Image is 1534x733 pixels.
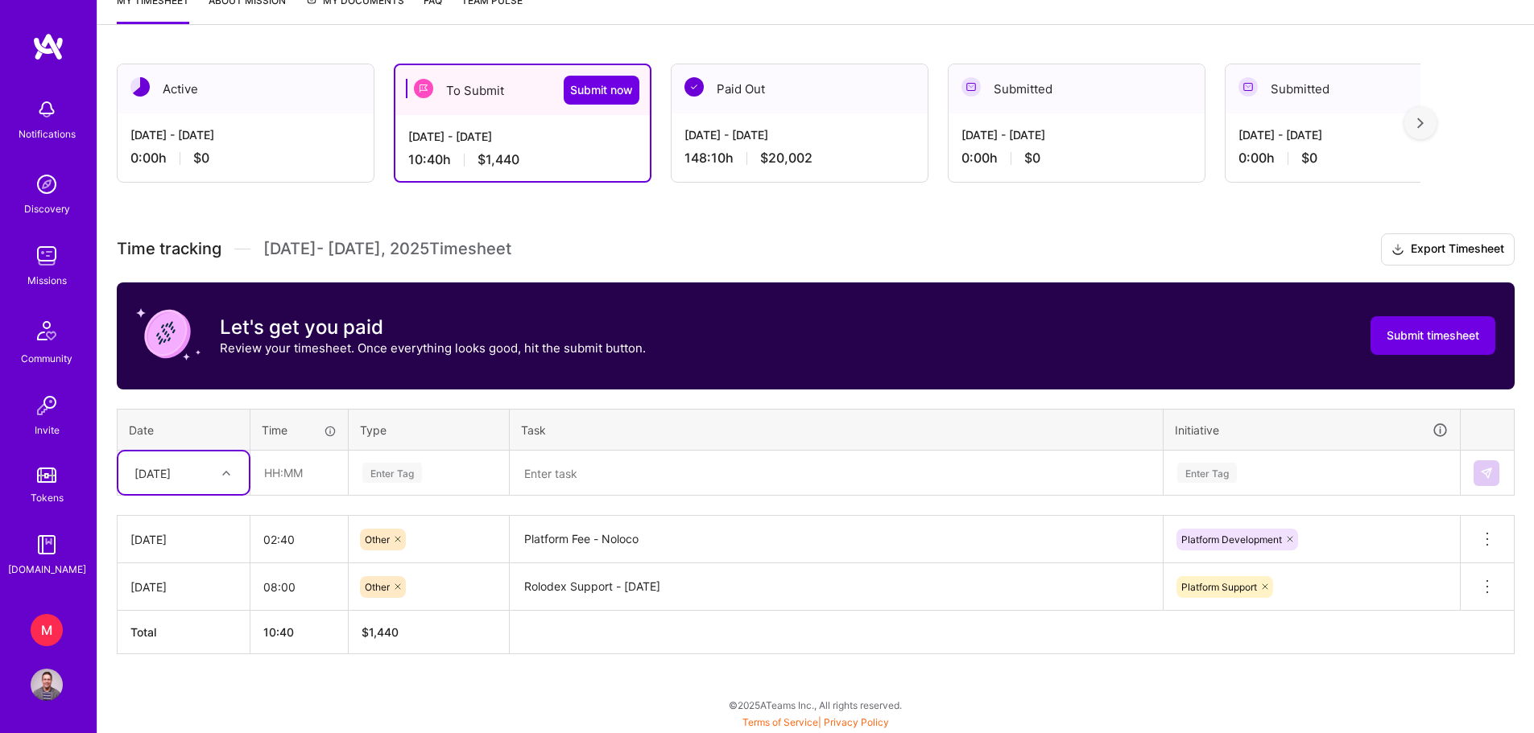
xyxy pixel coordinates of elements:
[31,93,63,126] img: bell
[130,77,150,97] img: Active
[1181,533,1282,546] span: Platform Development
[250,518,348,561] input: HH:MM
[31,389,63,422] img: Invite
[1391,241,1404,258] i: icon Download
[1238,150,1469,167] div: 0:00 h
[742,716,889,728] span: |
[27,669,67,701] a: User Avatar
[117,239,221,259] span: Time tracking
[32,32,64,61] img: logo
[31,240,63,272] img: teamwork
[1381,233,1515,266] button: Export Timesheet
[118,611,250,654] th: Total
[222,469,230,477] i: icon Chevron
[24,200,70,217] div: Discovery
[220,315,646,340] h3: Let's get you paid
[27,614,67,646] a: M
[1226,64,1482,113] div: Submitted
[684,150,915,167] div: 148:10 h
[136,302,201,366] img: coin
[31,489,64,506] div: Tokens
[1301,150,1317,167] span: $0
[1181,581,1257,593] span: Platform Support
[564,76,639,105] button: Submit now
[19,126,76,142] div: Notifications
[961,77,981,97] img: Submitted
[193,150,209,167] span: $0
[130,579,237,595] div: [DATE]
[1177,460,1237,485] div: Enter Tag
[362,460,422,485] div: Enter Tag
[130,126,361,143] div: [DATE] - [DATE]
[31,529,63,561] img: guide book
[130,531,237,548] div: [DATE]
[1024,150,1040,167] span: $0
[684,126,915,143] div: [DATE] - [DATE]
[510,409,1164,451] th: Task
[130,150,361,167] div: 0:00 h
[414,79,433,98] img: To Submit
[97,685,1534,725] div: © 2025 ATeams Inc., All rights reserved.
[684,77,704,97] img: Paid Out
[118,64,374,113] div: Active
[8,561,86,578] div: [DOMAIN_NAME]
[511,517,1161,562] textarea: Platform Fee - Noloco
[27,311,66,350] img: Community
[250,566,348,608] input: HH:MM
[21,350,72,367] div: Community
[672,64,928,113] div: Paid Out
[949,64,1205,113] div: Submitted
[220,340,646,356] p: Review your timesheet. Once everything looks good, hit the submit button.
[395,65,650,115] div: To Submit
[742,716,818,728] a: Terms of Service
[408,128,637,145] div: [DATE] - [DATE]
[37,467,56,483] img: tokens
[35,422,60,439] div: Invite
[1371,316,1495,355] button: Submit timesheet
[1480,467,1493,480] img: Submit
[31,669,63,701] img: User Avatar
[31,614,63,646] div: M
[251,451,347,494] input: HH:MM
[262,422,337,439] div: Time
[760,150,812,167] span: $20,002
[1238,126,1469,143] div: [DATE] - [DATE]
[1387,327,1479,344] span: Submit timesheet
[961,150,1192,167] div: 0:00 h
[365,533,390,546] span: Other
[511,565,1161,609] textarea: Rolodex Support - [DATE]
[27,272,67,289] div: Missions
[1175,421,1449,439] div: Initiative
[824,716,889,728] a: Privacy Policy
[349,409,510,451] th: Type
[362,625,399,639] span: $ 1,440
[1417,117,1424,129] img: right
[365,581,390,593] span: Other
[134,464,171,481] div: [DATE]
[478,151,519,168] span: $1,440
[263,239,511,259] span: [DATE] - [DATE] , 2025 Timesheet
[570,82,633,98] span: Submit now
[408,151,637,168] div: 10:40 h
[250,611,349,654] th: 10:40
[961,126,1192,143] div: [DATE] - [DATE]
[1238,77,1258,97] img: Submitted
[118,409,250,451] th: Date
[31,168,63,200] img: discovery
